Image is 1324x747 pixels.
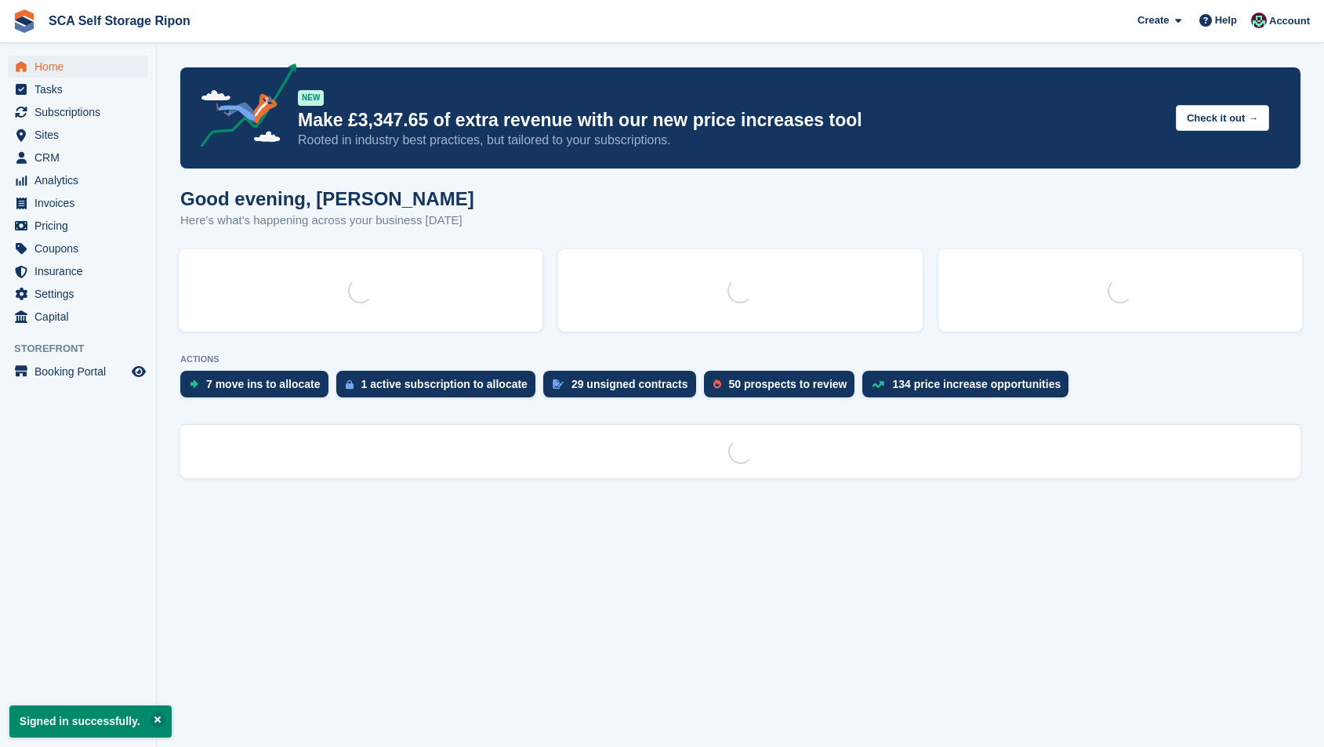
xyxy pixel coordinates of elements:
a: menu [8,169,148,191]
a: menu [8,306,148,328]
img: move_ins_to_allocate_icon-fdf77a2bb77ea45bf5b3d319d69a93e2d87916cf1d5bf7949dd705db3b84f3ca.svg [190,379,198,389]
img: price_increase_opportunities-93ffe204e8149a01c8c9dc8f82e8f89637d9d84a8eef4429ea346261dce0b2c0.svg [872,381,884,388]
img: Sam Chapman [1251,13,1267,28]
a: 134 price increase opportunities [862,371,1076,405]
span: Pricing [34,215,129,237]
a: menu [8,147,148,169]
span: Sites [34,124,129,146]
a: menu [8,361,148,383]
span: Help [1215,13,1237,28]
span: Tasks [34,78,129,100]
p: ACTIONS [180,354,1300,364]
a: 7 move ins to allocate [180,371,336,405]
span: Capital [34,306,129,328]
span: Insurance [34,260,129,282]
a: menu [8,192,148,214]
a: menu [8,260,148,282]
button: Check it out → [1176,105,1269,131]
span: Storefront [14,341,156,357]
span: Analytics [34,169,129,191]
img: price-adjustments-announcement-icon-8257ccfd72463d97f412b2fc003d46551f7dbcb40ab6d574587a9cd5c0d94... [187,63,297,153]
span: Account [1269,13,1310,29]
a: 50 prospects to review [704,371,863,405]
h1: Good evening, [PERSON_NAME] [180,188,474,209]
span: Subscriptions [34,101,129,123]
p: Make £3,347.65 of extra revenue with our new price increases tool [298,109,1163,132]
div: 7 move ins to allocate [206,378,321,390]
span: Invoices [34,192,129,214]
span: CRM [34,147,129,169]
span: Booking Portal [34,361,129,383]
a: 1 active subscription to allocate [336,371,543,405]
img: active_subscription_to_allocate_icon-d502201f5373d7db506a760aba3b589e785aa758c864c3986d89f69b8ff3... [346,379,354,390]
div: NEW [298,90,324,106]
a: menu [8,238,148,259]
img: stora-icon-8386f47178a22dfd0bd8f6a31ec36ba5ce8667c1dd55bd0f319d3a0aa187defe.svg [13,9,36,33]
div: 134 price increase opportunities [892,378,1061,390]
div: 1 active subscription to allocate [361,378,528,390]
p: Signed in successfully. [9,705,172,738]
div: 50 prospects to review [729,378,847,390]
a: menu [8,215,148,237]
a: menu [8,283,148,305]
a: SCA Self Storage Ripon [42,8,197,34]
span: Home [34,56,129,78]
div: 29 unsigned contracts [571,378,688,390]
a: menu [8,124,148,146]
span: Create [1137,13,1169,28]
a: Preview store [129,362,148,381]
a: menu [8,101,148,123]
img: prospect-51fa495bee0391a8d652442698ab0144808aea92771e9ea1ae160a38d050c398.svg [713,379,721,389]
a: 29 unsigned contracts [543,371,704,405]
span: Coupons [34,238,129,259]
p: Here's what's happening across your business [DATE] [180,212,474,230]
span: Settings [34,283,129,305]
img: contract_signature_icon-13c848040528278c33f63329250d36e43548de30e8caae1d1a13099fd9432cc5.svg [553,379,564,389]
a: menu [8,56,148,78]
p: Rooted in industry best practices, but tailored to your subscriptions. [298,132,1163,149]
a: menu [8,78,148,100]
